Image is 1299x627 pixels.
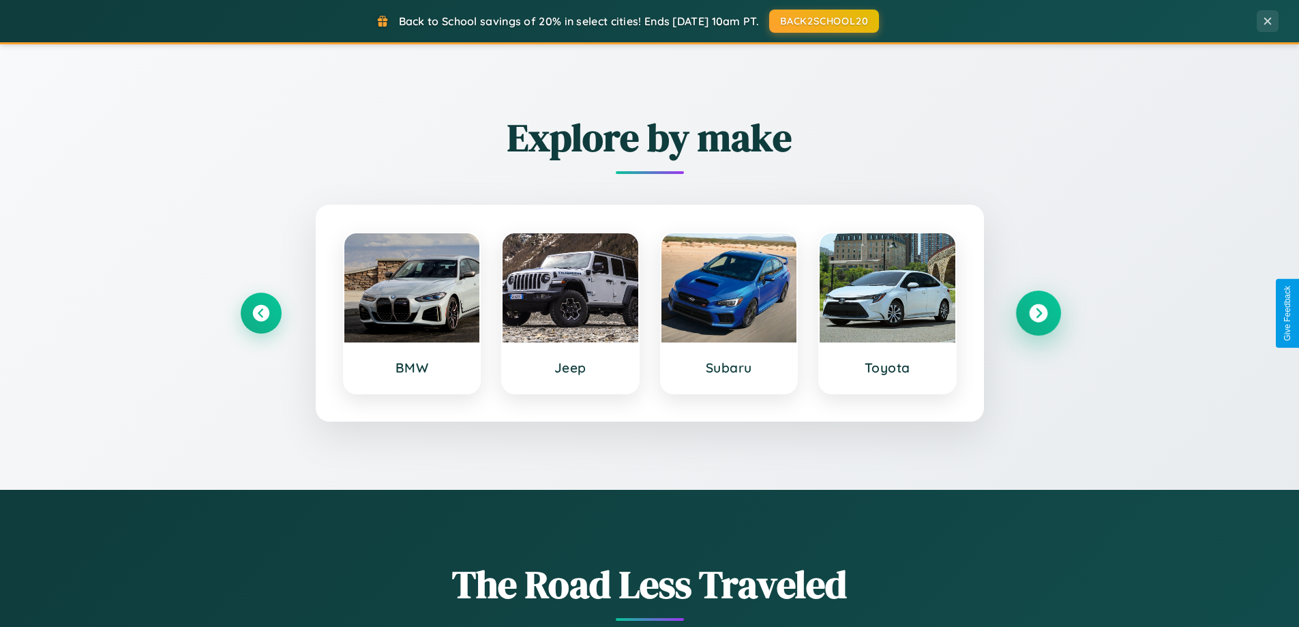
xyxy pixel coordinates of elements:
[358,360,466,376] h3: BMW
[241,111,1059,164] h2: Explore by make
[675,360,783,376] h3: Subaru
[241,558,1059,611] h1: The Road Less Traveled
[769,10,879,33] button: BACK2SCHOOL20
[399,14,759,28] span: Back to School savings of 20% in select cities! Ends [DATE] 10am PT.
[516,360,625,376] h3: Jeep
[833,360,942,376] h3: Toyota
[1283,286,1292,341] div: Give Feedback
